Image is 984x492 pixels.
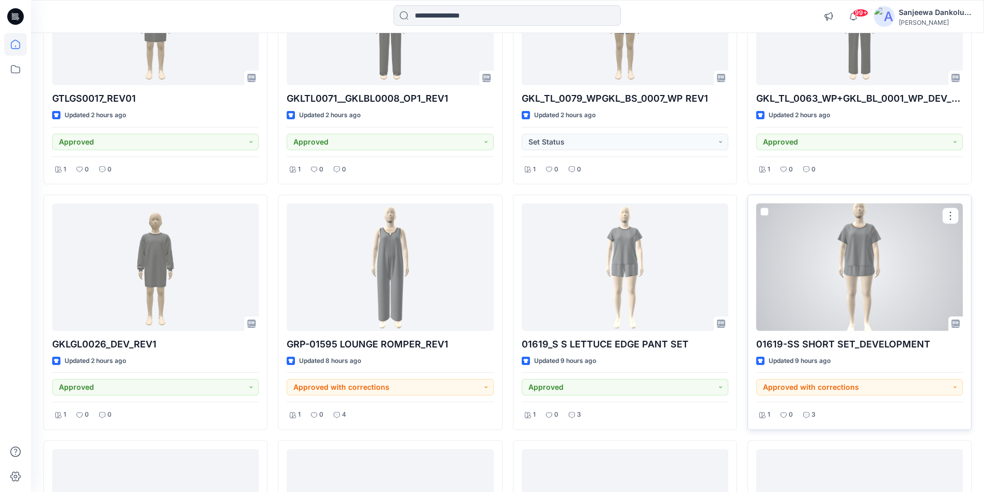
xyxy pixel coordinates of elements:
p: 0 [577,164,581,175]
p: 1 [533,409,536,420]
p: 0 [319,409,323,420]
p: Updated 2 hours ago [769,110,830,121]
p: GKL_TL_0079_WPGKL_BS_0007_WP REV1 [522,91,728,106]
p: 0 [811,164,816,175]
p: 0 [319,164,323,175]
p: GRP-01595 LOUNGE ROMPER_REV1 [287,337,493,352]
p: 1 [64,409,66,420]
a: 01619_S S LETTUCE EDGE PANT SET [522,203,728,331]
p: 1 [768,164,770,175]
p: GTLGS0017_REV01 [52,91,259,106]
p: 0 [789,409,793,420]
p: Updated 2 hours ago [534,110,596,121]
p: 3 [577,409,581,420]
div: Sanjeewa Dankoluwage [899,6,971,19]
p: Updated 2 hours ago [65,356,126,367]
span: 99+ [853,9,868,17]
p: 0 [107,409,112,420]
p: 0 [554,409,558,420]
p: GKLGL0026_DEV_REV1 [52,337,259,352]
p: 0 [789,164,793,175]
p: 3 [811,409,816,420]
p: 1 [298,164,301,175]
p: 0 [85,409,89,420]
p: 0 [554,164,558,175]
img: avatar [874,6,895,27]
p: Updated 2 hours ago [65,110,126,121]
p: Updated 9 hours ago [534,356,596,367]
a: GRP-01595 LOUNGE ROMPER_REV1 [287,203,493,331]
p: 4 [342,409,346,420]
p: 1 [64,164,66,175]
p: Updated 8 hours ago [299,356,361,367]
p: Updated 9 hours ago [769,356,831,367]
p: 01619-SS SHORT SET_DEVELOPMENT [756,337,963,352]
p: GKLTL0071__GKLBL0008_OP1_REV1 [287,91,493,106]
a: 01619-SS SHORT SET_DEVELOPMENT [756,203,963,331]
p: GKL_TL_0063_WP+GKL_BL_0001_WP_DEV_REV1 [756,91,963,106]
p: 1 [768,409,770,420]
a: GKLGL0026_DEV_REV1 [52,203,259,331]
div: [PERSON_NAME] [899,19,971,26]
p: Updated 2 hours ago [299,110,361,121]
p: 0 [107,164,112,175]
p: 01619_S S LETTUCE EDGE PANT SET [522,337,728,352]
p: 0 [85,164,89,175]
p: 0 [342,164,346,175]
p: 1 [298,409,301,420]
p: 1 [533,164,536,175]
